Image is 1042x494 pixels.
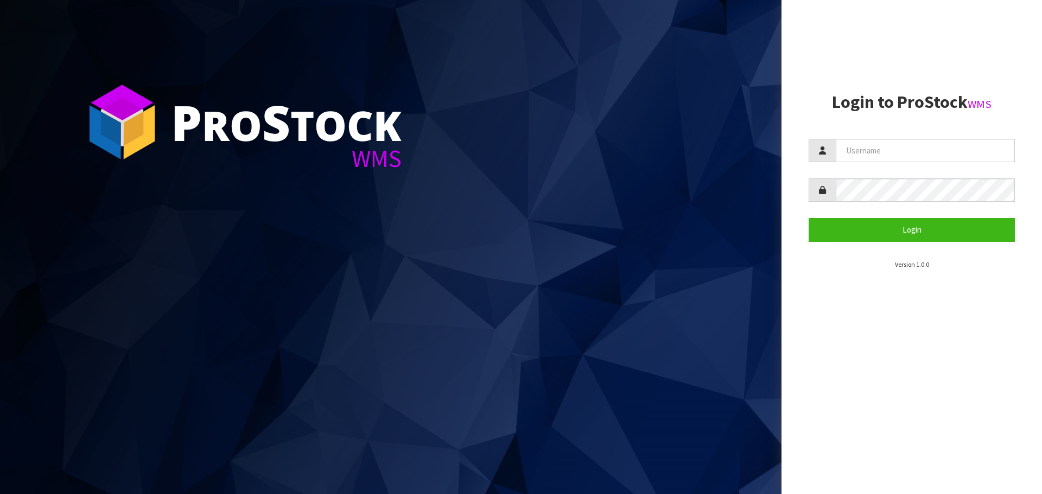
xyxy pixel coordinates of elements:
[171,146,402,171] div: WMS
[81,81,163,163] img: ProStock Cube
[171,98,402,146] div: ro tock
[262,89,290,155] span: S
[809,218,1015,241] button: Login
[171,89,202,155] span: P
[895,260,929,268] small: Version 1.0.0
[836,139,1015,162] input: Username
[968,97,992,111] small: WMS
[809,93,1015,112] h2: Login to ProStock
